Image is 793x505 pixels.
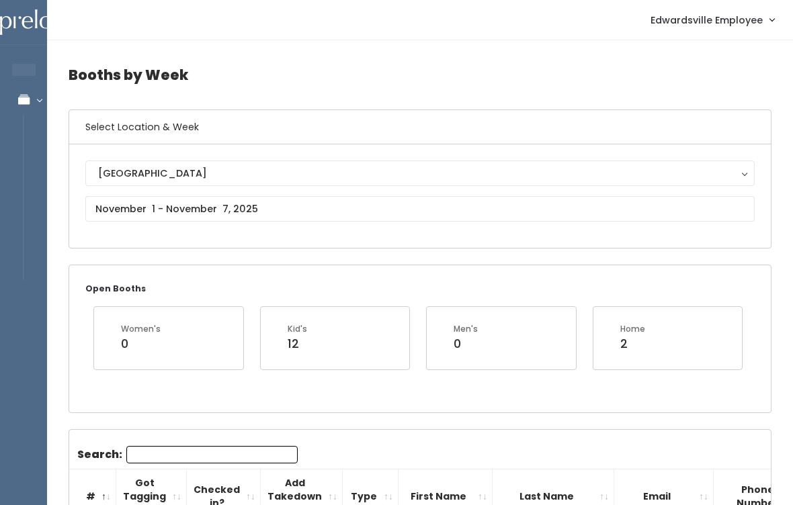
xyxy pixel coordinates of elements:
[121,335,161,353] div: 0
[69,56,771,93] h4: Booths by Week
[637,5,788,34] a: Edwardsville Employee
[651,13,763,28] span: Edwardsville Employee
[121,323,161,335] div: Women's
[69,110,771,144] h6: Select Location & Week
[288,323,307,335] div: Kid's
[454,323,478,335] div: Men's
[620,323,645,335] div: Home
[85,283,146,294] small: Open Booths
[85,160,755,186] button: [GEOGRAPHIC_DATA]
[620,335,645,353] div: 2
[288,335,307,353] div: 12
[98,166,742,181] div: [GEOGRAPHIC_DATA]
[454,335,478,353] div: 0
[126,446,298,463] input: Search:
[85,196,755,222] input: November 1 - November 7, 2025
[77,446,298,463] label: Search:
